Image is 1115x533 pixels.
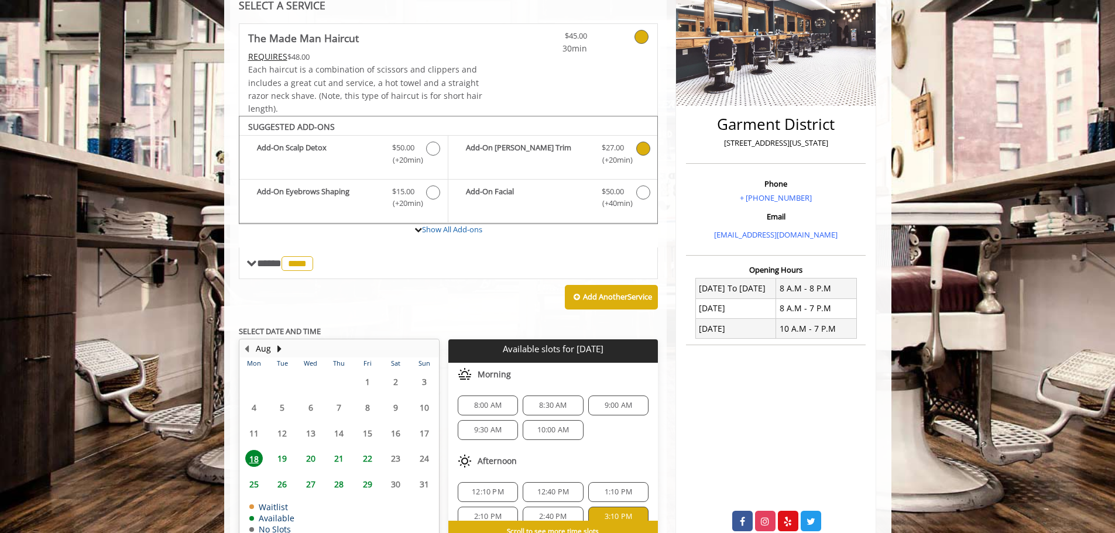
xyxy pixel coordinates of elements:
span: 30min [518,42,587,55]
th: Sun [410,357,438,369]
label: Add-On Eyebrows Shaping [245,185,442,213]
p: [STREET_ADDRESS][US_STATE] [689,137,863,149]
h3: Phone [689,180,863,188]
div: 8:30 AM [523,396,583,415]
div: 2:10 PM [458,507,518,527]
span: 25 [245,476,263,493]
th: Sat [382,357,410,369]
h3: Opening Hours [686,266,866,274]
span: 12:40 PM [537,487,569,497]
td: Available [249,514,294,522]
th: Fri [353,357,381,369]
span: 3:10 PM [605,512,632,521]
span: 27 [302,476,320,493]
td: [DATE] [695,298,776,318]
a: Show All Add-ons [422,224,482,235]
td: Select day29 [353,472,381,497]
div: 1:10 PM [588,482,649,502]
b: The Made Man Haircut [248,30,359,46]
span: 1:10 PM [605,487,632,497]
td: Select day18 [240,446,268,472]
span: 2:40 PM [539,512,567,521]
div: $48.00 [248,50,483,63]
span: 10:00 AM [537,425,569,435]
button: Next Month [275,342,284,355]
b: SUGGESTED ADD-ONS [248,121,335,132]
span: 12:10 PM [472,487,504,497]
div: The Made Man Haircut Add-onS [239,116,658,225]
td: Select day22 [353,446,381,472]
b: Add-On [PERSON_NAME] Trim [466,142,590,166]
b: Add Another Service [583,291,652,302]
div: 8:00 AM [458,396,518,415]
td: [DATE] [695,319,776,339]
div: 10:00 AM [523,420,583,440]
span: 28 [330,476,348,493]
p: Available slots for [DATE] [453,344,653,354]
span: 19 [273,450,291,467]
b: SELECT DATE AND TIME [239,326,321,336]
button: Aug [256,342,271,355]
span: (+20min ) [595,154,630,166]
label: Add-On Beard Trim [454,142,651,169]
th: Mon [240,357,268,369]
td: 8 A.M - 8 P.M [776,278,857,298]
a: $45.00 [518,24,587,55]
span: This service needs some Advance to be paid before we block your appointment [248,51,287,62]
td: Select day21 [325,446,353,472]
div: 2:40 PM [523,507,583,527]
label: Add-On Facial [454,185,651,213]
h2: Garment District [689,116,863,133]
label: Add-On Scalp Detox [245,142,442,169]
span: 22 [359,450,376,467]
td: [DATE] To [DATE] [695,278,776,298]
td: Select day28 [325,472,353,497]
h3: Email [689,212,863,221]
td: Select day26 [268,472,296,497]
th: Thu [325,357,353,369]
th: Wed [296,357,324,369]
span: $50.00 [392,142,414,154]
span: 20 [302,450,320,467]
div: 12:10 PM [458,482,518,502]
img: afternoon slots [458,454,472,468]
span: (+40min ) [595,197,630,209]
span: $27.00 [602,142,624,154]
div: 12:40 PM [523,482,583,502]
span: Morning [478,370,511,379]
span: 9:30 AM [474,425,502,435]
span: $50.00 [602,185,624,198]
div: 9:00 AM [588,396,649,415]
span: 26 [273,476,291,493]
a: [EMAIL_ADDRESS][DOMAIN_NAME] [714,229,838,240]
span: (+20min ) [386,197,420,209]
span: 18 [245,450,263,467]
td: 8 A.M - 7 P.M [776,298,857,318]
td: 10 A.M - 7 P.M [776,319,857,339]
span: $15.00 [392,185,414,198]
a: + [PHONE_NUMBER] [740,192,812,203]
b: Add-On Eyebrows Shaping [257,185,380,210]
b: Add-On Scalp Detox [257,142,380,166]
b: Add-On Facial [466,185,590,210]
span: 9:00 AM [605,401,632,410]
th: Tue [268,357,296,369]
div: 3:10 PM [588,507,649,527]
span: 29 [359,476,376,493]
span: Afternoon [478,456,517,466]
td: Select day20 [296,446,324,472]
td: Select day19 [268,446,296,472]
td: Select day25 [240,472,268,497]
div: 9:30 AM [458,420,518,440]
button: Previous Month [242,342,252,355]
span: 2:10 PM [474,512,502,521]
span: Each haircut is a combination of scissors and clippers and includes a great cut and service, a ho... [248,64,482,114]
span: 21 [330,450,348,467]
td: Select day27 [296,472,324,497]
img: morning slots [458,367,472,381]
span: 8:00 AM [474,401,502,410]
td: Waitlist [249,503,294,511]
span: 8:30 AM [539,401,567,410]
button: Add AnotherService [565,285,658,310]
span: (+20min ) [386,154,420,166]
